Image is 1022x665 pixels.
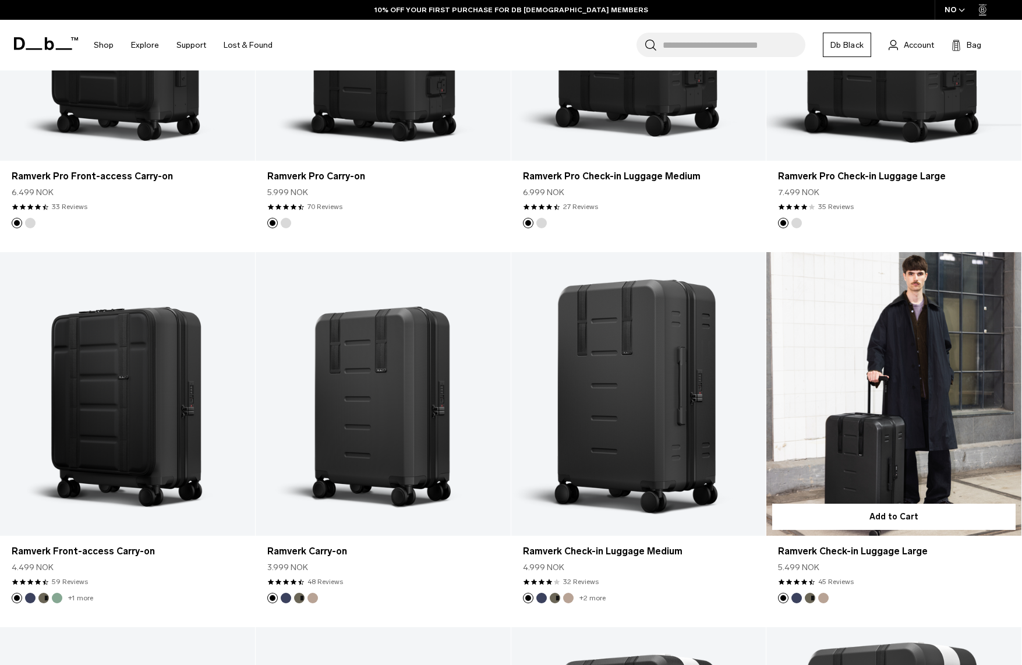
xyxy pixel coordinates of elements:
[791,593,802,603] button: Blue Hour
[818,201,854,212] a: 35 reviews
[267,169,499,183] a: Ramverk Pro Carry-on
[224,24,273,66] a: Lost & Found
[12,544,243,558] a: Ramverk Front-access Carry-on
[256,252,511,535] a: Ramverk Carry-on
[52,593,62,603] button: Green Ray
[579,594,606,602] a: +2 more
[85,20,281,70] nav: Main Navigation
[12,593,22,603] button: Black Out
[281,593,291,603] button: Blue Hour
[778,169,1010,183] a: Ramverk Pro Check-in Luggage Large
[12,186,54,199] span: 6.499 NOK
[967,39,981,51] span: Bag
[307,593,318,603] button: Fogbow Beige
[131,24,159,66] a: Explore
[805,593,815,603] button: Forest Green
[889,38,934,52] a: Account
[952,38,981,52] button: Bag
[523,593,533,603] button: Black Out
[778,593,788,603] button: Black Out
[563,201,598,212] a: 27 reviews
[904,39,934,51] span: Account
[550,593,560,603] button: Forest Green
[176,24,206,66] a: Support
[778,561,819,574] span: 5.499 NOK
[511,252,766,535] a: Ramverk Check-in Luggage Medium
[778,218,788,228] button: Black Out
[778,544,1010,558] a: Ramverk Check-in Luggage Large
[766,252,1021,535] a: Ramverk Check-in Luggage Large
[52,201,87,212] a: 33 reviews
[12,218,22,228] button: Black Out
[267,218,278,228] button: Black Out
[536,593,547,603] button: Blue Hour
[536,218,547,228] button: Silver
[68,594,93,602] a: +1 more
[281,218,291,228] button: Silver
[267,186,308,199] span: 5.999 NOK
[267,561,308,574] span: 3.999 NOK
[25,593,36,603] button: Blue Hour
[818,576,854,587] a: 45 reviews
[818,593,829,603] button: Fogbow Beige
[523,218,533,228] button: Black Out
[523,186,564,199] span: 6.999 NOK
[523,169,755,183] a: Ramverk Pro Check-in Luggage Medium
[523,544,755,558] a: Ramverk Check-in Luggage Medium
[12,561,54,574] span: 4.499 NOK
[563,593,574,603] button: Fogbow Beige
[523,561,564,574] span: 4.999 NOK
[52,576,88,587] a: 59 reviews
[12,169,243,183] a: Ramverk Pro Front-access Carry-on
[267,544,499,558] a: Ramverk Carry-on
[294,593,305,603] button: Forest Green
[791,218,802,228] button: Silver
[38,593,49,603] button: Forest Green
[307,201,342,212] a: 70 reviews
[772,504,1016,530] button: Add to Cart
[307,576,343,587] a: 48 reviews
[374,5,648,15] a: 10% OFF YOUR FIRST PURCHASE FOR DB [DEMOGRAPHIC_DATA] MEMBERS
[267,593,278,603] button: Black Out
[94,24,114,66] a: Shop
[25,218,36,228] button: Silver
[563,576,599,587] a: 32 reviews
[778,186,819,199] span: 7.499 NOK
[823,33,871,57] a: Db Black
